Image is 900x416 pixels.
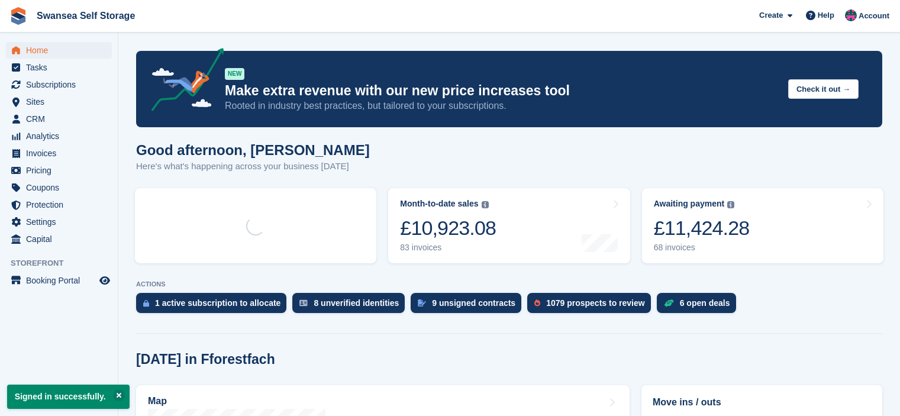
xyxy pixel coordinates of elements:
[26,231,97,247] span: Capital
[482,201,489,208] img: icon-info-grey-7440780725fd019a000dd9b08b2336e03edf1995a4989e88bcd33f0948082b44.svg
[680,298,730,308] div: 6 open deals
[6,272,112,289] a: menu
[26,162,97,179] span: Pricing
[225,82,779,99] p: Make extra revenue with our new price increases tool
[6,214,112,230] a: menu
[98,273,112,288] a: Preview store
[653,395,871,409] h2: Move ins / outs
[664,299,674,307] img: deal-1b604bf984904fb50ccaf53a9ad4b4a5d6e5aea283cecdc64d6e3604feb123c2.svg
[546,298,645,308] div: 1079 prospects to review
[654,216,750,240] div: £11,424.28
[6,231,112,247] a: menu
[818,9,834,21] span: Help
[411,293,527,319] a: 9 unsigned contracts
[534,299,540,307] img: prospect-51fa495bee0391a8d652442698ab0144808aea92771e9ea1ae160a38d050c398.svg
[9,7,27,25] img: stora-icon-8386f47178a22dfd0bd8f6a31ec36ba5ce8667c1dd55bd0f319d3a0aa187defe.svg
[6,59,112,76] a: menu
[155,298,280,308] div: 1 active subscription to allocate
[759,9,783,21] span: Create
[6,111,112,127] a: menu
[136,280,882,288] p: ACTIONS
[432,298,515,308] div: 9 unsigned contracts
[400,216,496,240] div: £10,923.08
[314,298,399,308] div: 8 unverified identities
[26,196,97,213] span: Protection
[26,214,97,230] span: Settings
[400,243,496,253] div: 83 invoices
[26,76,97,93] span: Subscriptions
[418,299,426,307] img: contract_signature_icon-13c848040528278c33f63329250d36e43548de30e8caae1d1a13099fd9432cc5.svg
[225,99,779,112] p: Rooted in industry best practices, but tailored to your subscriptions.
[136,351,275,367] h2: [DATE] in Fforestfach
[654,243,750,253] div: 68 invoices
[136,293,292,319] a: 1 active subscription to allocate
[6,179,112,196] a: menu
[642,188,883,263] a: Awaiting payment £11,424.28 68 invoices
[400,199,478,209] div: Month-to-date sales
[141,48,224,115] img: price-adjustments-announcement-icon-8257ccfd72463d97f412b2fc003d46551f7dbcb40ab6d574587a9cd5c0d94...
[26,272,97,289] span: Booking Portal
[148,396,167,407] h2: Map
[6,76,112,93] a: menu
[6,196,112,213] a: menu
[225,68,244,80] div: NEW
[292,293,411,319] a: 8 unverified identities
[26,59,97,76] span: Tasks
[6,93,112,110] a: menu
[7,385,130,409] p: Signed in successfully.
[26,179,97,196] span: Coupons
[26,111,97,127] span: CRM
[11,257,118,269] span: Storefront
[727,201,734,208] img: icon-info-grey-7440780725fd019a000dd9b08b2336e03edf1995a4989e88bcd33f0948082b44.svg
[6,42,112,59] a: menu
[859,10,889,22] span: Account
[845,9,857,21] img: Paul Davies
[32,6,140,25] a: Swansea Self Storage
[136,160,370,173] p: Here's what's happening across your business [DATE]
[527,293,657,319] a: 1079 prospects to review
[143,299,149,307] img: active_subscription_to_allocate_icon-d502201f5373d7db506a760aba3b589e785aa758c864c3986d89f69b8ff3...
[26,145,97,162] span: Invoices
[654,199,725,209] div: Awaiting payment
[136,142,370,158] h1: Good afternoon, [PERSON_NAME]
[6,145,112,162] a: menu
[26,42,97,59] span: Home
[26,128,97,144] span: Analytics
[788,79,859,99] button: Check it out →
[6,162,112,179] a: menu
[6,128,112,144] a: menu
[388,188,630,263] a: Month-to-date sales £10,923.08 83 invoices
[657,293,742,319] a: 6 open deals
[299,299,308,307] img: verify_identity-adf6edd0f0f0b5bbfe63781bf79b02c33cf7c696d77639b501bdc392416b5a36.svg
[26,93,97,110] span: Sites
